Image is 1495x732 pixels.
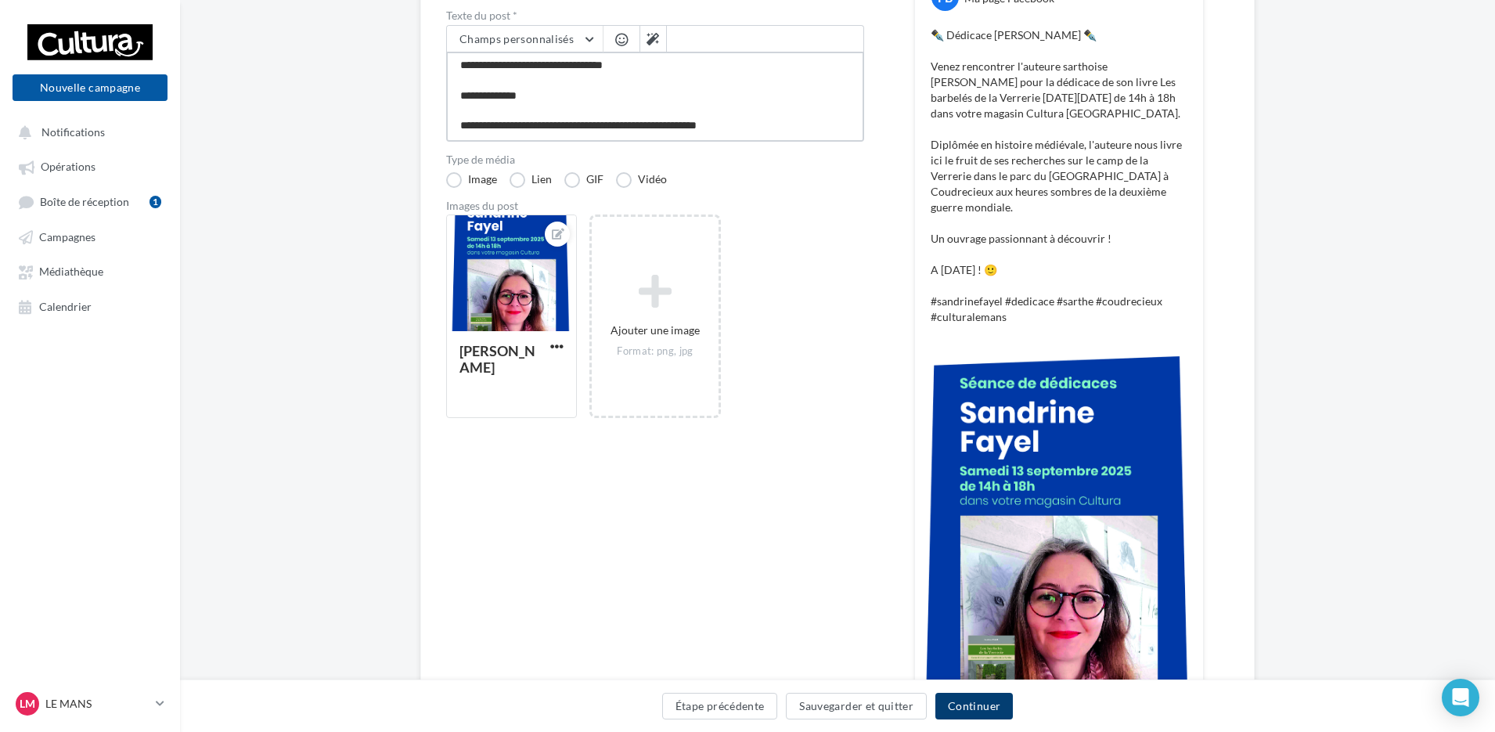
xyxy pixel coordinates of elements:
[39,265,103,279] span: Médiathèque
[564,172,603,188] label: GIF
[786,693,927,719] button: Sauvegarder et quitter
[459,342,535,376] div: [PERSON_NAME]
[13,74,168,101] button: Nouvelle campagne
[662,693,778,719] button: Étape précédente
[931,27,1187,325] p: ✒️ Dédicace [PERSON_NAME] ✒️ Venez rencontrer l'auteure sarthoise [PERSON_NAME] pour la dédicace ...
[447,26,603,52] button: Champs personnalisés
[40,195,129,208] span: Boîte de réception
[41,160,95,174] span: Opérations
[9,292,171,320] a: Calendrier
[20,696,35,712] span: LM
[446,172,497,188] label: Image
[616,172,667,188] label: Vidéo
[9,152,171,180] a: Opérations
[39,230,95,243] span: Campagnes
[9,257,171,285] a: Médiathèque
[13,689,168,719] a: LM LE MANS
[149,196,161,208] div: 1
[446,154,864,165] label: Type de média
[9,187,171,216] a: Boîte de réception1
[446,200,864,211] div: Images du post
[41,125,105,139] span: Notifications
[9,117,164,146] button: Notifications
[459,32,574,45] span: Champs personnalisés
[9,222,171,251] a: Campagnes
[446,10,864,21] label: Texte du post *
[935,693,1013,719] button: Continuer
[39,300,92,313] span: Calendrier
[1442,679,1479,716] div: Open Intercom Messenger
[510,172,552,188] label: Lien
[45,696,149,712] p: LE MANS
